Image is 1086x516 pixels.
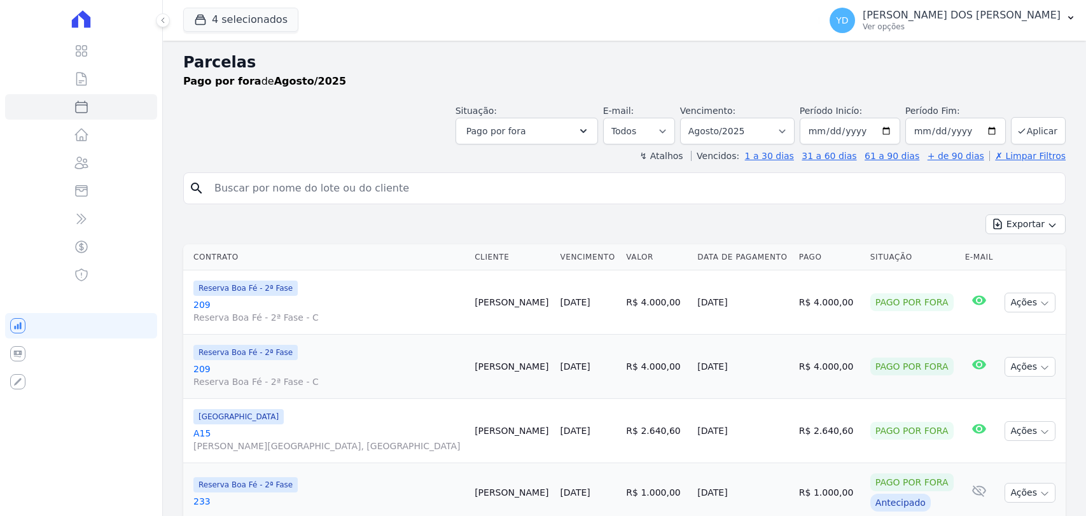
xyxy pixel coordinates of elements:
[819,3,1086,38] button: YD [PERSON_NAME] DOS [PERSON_NAME] Ver opções
[960,244,999,270] th: E-mail
[274,75,346,87] strong: Agosto/2025
[1011,117,1066,144] button: Aplicar
[745,151,794,161] a: 1 a 30 dias
[470,399,555,463] td: [PERSON_NAME]
[692,270,794,335] td: [DATE]
[193,345,298,360] span: Reserva Boa Fé - 2ª Fase
[794,399,865,463] td: R$ 2.640,60
[905,104,1006,118] label: Período Fim:
[189,181,204,196] i: search
[928,151,984,161] a: + de 90 dias
[466,123,526,139] span: Pago por fora
[1005,357,1055,377] button: Ações
[692,399,794,463] td: [DATE]
[863,22,1061,32] p: Ver opções
[985,214,1066,234] button: Exportar
[870,293,954,311] div: Pago por fora
[183,74,346,89] p: de
[870,358,954,375] div: Pago por fora
[1005,483,1055,503] button: Ações
[560,487,590,498] a: [DATE]
[193,477,298,492] span: Reserva Boa Fé - 2ª Fase
[207,176,1060,201] input: Buscar por nome do lote ou do cliente
[470,335,555,399] td: [PERSON_NAME]
[193,375,464,388] span: Reserva Boa Fé - 2ª Fase - C
[794,335,865,399] td: R$ 4.000,00
[870,422,954,440] div: Pago por fora
[603,106,634,116] label: E-mail:
[621,399,692,463] td: R$ 2.640,60
[560,426,590,436] a: [DATE]
[802,151,856,161] a: 31 a 60 dias
[183,51,1066,74] h2: Parcelas
[456,118,598,144] button: Pago por fora
[870,494,931,512] div: Antecipado
[193,409,284,424] span: [GEOGRAPHIC_DATA]
[1005,421,1055,441] button: Ações
[639,151,683,161] label: ↯ Atalhos
[794,244,865,270] th: Pago
[193,440,464,452] span: [PERSON_NAME][GEOGRAPHIC_DATA], [GEOGRAPHIC_DATA]
[836,16,848,25] span: YD
[865,151,919,161] a: 61 a 90 dias
[989,151,1066,161] a: ✗ Limpar Filtros
[193,427,464,452] a: A15[PERSON_NAME][GEOGRAPHIC_DATA], [GEOGRAPHIC_DATA]
[456,106,497,116] label: Situação:
[621,244,692,270] th: Valor
[692,244,794,270] th: Data de Pagamento
[621,335,692,399] td: R$ 4.000,00
[183,75,261,87] strong: Pago por fora
[680,106,735,116] label: Vencimento:
[691,151,739,161] label: Vencidos:
[560,361,590,372] a: [DATE]
[183,244,470,270] th: Contrato
[800,106,862,116] label: Período Inicío:
[193,298,464,324] a: 209Reserva Boa Fé - 2ª Fase - C
[193,311,464,324] span: Reserva Boa Fé - 2ª Fase - C
[794,270,865,335] td: R$ 4.000,00
[621,270,692,335] td: R$ 4.000,00
[863,9,1061,22] p: [PERSON_NAME] DOS [PERSON_NAME]
[870,473,954,491] div: Pago por fora
[193,495,464,508] a: 233
[193,281,298,296] span: Reserva Boa Fé - 2ª Fase
[865,244,960,270] th: Situação
[1005,293,1055,312] button: Ações
[193,363,464,388] a: 209Reserva Boa Fé - 2ª Fase - C
[692,335,794,399] td: [DATE]
[183,8,298,32] button: 4 selecionados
